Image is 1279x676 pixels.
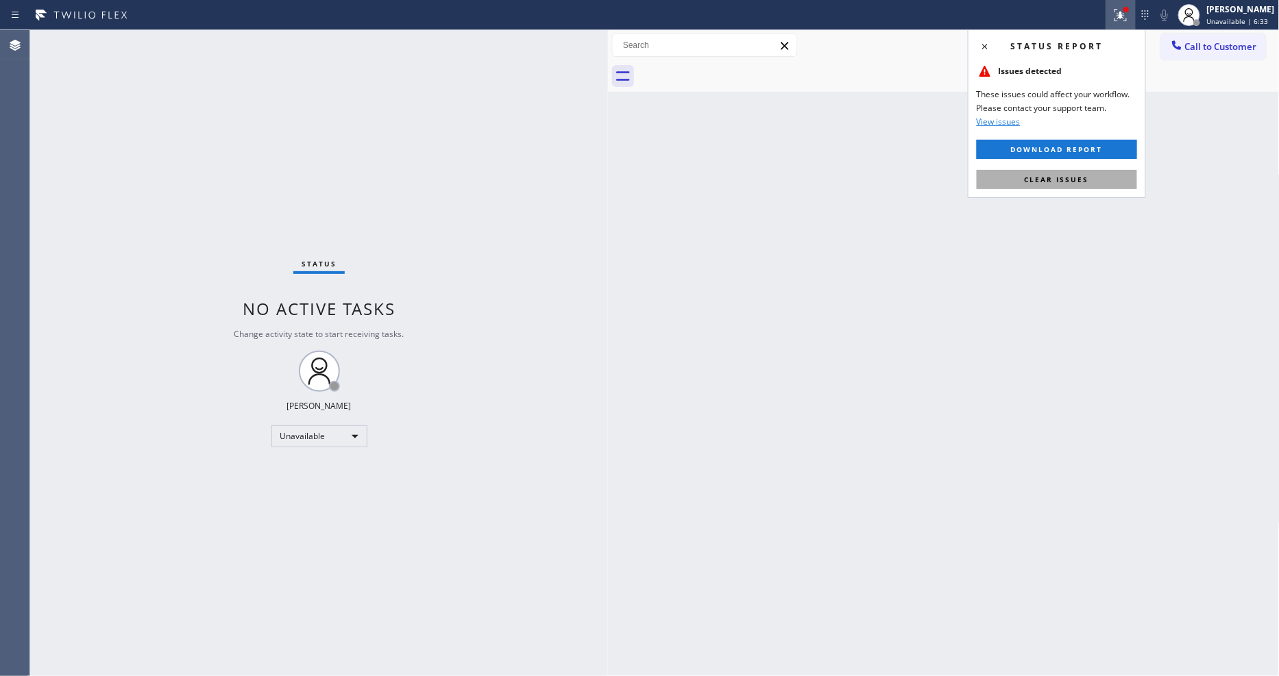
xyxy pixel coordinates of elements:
span: No active tasks [243,297,395,320]
span: Change activity state to start receiving tasks. [234,328,404,340]
input: Search [613,34,796,56]
div: [PERSON_NAME] [1207,3,1275,15]
div: [PERSON_NAME] [287,400,352,412]
span: Status [302,259,337,268]
span: Call to Customer [1185,40,1257,53]
button: Call to Customer [1161,34,1266,60]
div: Unavailable [271,425,367,447]
span: Unavailable | 6:33 [1207,16,1269,26]
button: Mute [1155,5,1174,25]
